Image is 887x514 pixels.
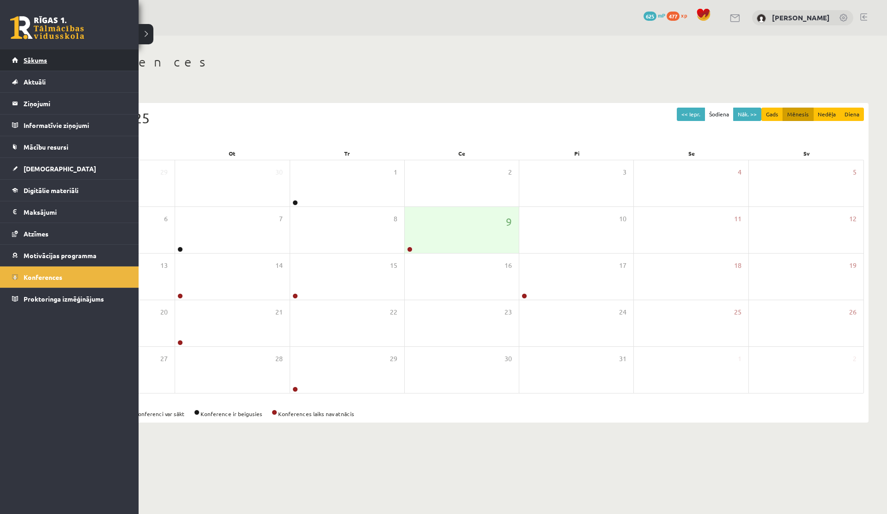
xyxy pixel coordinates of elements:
[623,167,626,177] span: 3
[705,108,734,121] button: Šodiena
[275,307,283,317] span: 21
[734,307,741,317] span: 25
[619,260,626,271] span: 17
[12,245,127,266] a: Motivācijas programma
[275,260,283,271] span: 14
[504,260,512,271] span: 16
[55,54,869,70] h1: Konferences
[667,12,680,21] span: 477
[504,307,512,317] span: 23
[681,12,687,19] span: xp
[390,260,397,271] span: 15
[12,136,127,157] a: Mācību resursi
[849,307,857,317] span: 26
[60,108,864,128] div: Oktobris 2025
[738,167,741,177] span: 4
[24,230,49,238] span: Atzīmes
[160,307,168,317] span: 20
[160,167,168,177] span: 29
[738,354,741,364] span: 1
[853,354,857,364] span: 2
[12,115,127,136] a: Informatīvie ziņojumi
[677,108,705,121] button: << Iepr.
[24,164,96,173] span: [DEMOGRAPHIC_DATA]
[12,223,127,244] a: Atzīmes
[12,49,127,71] a: Sākums
[761,108,783,121] button: Gads
[619,354,626,364] span: 31
[734,214,741,224] span: 11
[24,186,79,194] span: Digitālie materiāli
[275,354,283,364] span: 28
[24,273,62,281] span: Konferences
[390,307,397,317] span: 22
[279,214,283,224] span: 7
[734,260,741,271] span: 18
[24,295,104,303] span: Proktoringa izmēģinājums
[394,167,397,177] span: 1
[160,354,168,364] span: 27
[733,108,761,121] button: Nāk. >>
[619,214,626,224] span: 10
[644,12,656,21] span: 625
[813,108,840,121] button: Nedēļa
[504,354,512,364] span: 30
[853,167,857,177] span: 5
[506,214,512,230] span: 9
[644,12,665,19] a: 625 mP
[783,108,814,121] button: Mēnesis
[12,71,127,92] a: Aktuāli
[772,13,830,22] a: [PERSON_NAME]
[175,147,290,160] div: Ot
[24,93,127,114] legend: Ziņojumi
[634,147,749,160] div: Se
[12,201,127,223] a: Maksājumi
[12,93,127,114] a: Ziņojumi
[849,260,857,271] span: 19
[619,307,626,317] span: 24
[12,266,127,288] a: Konferences
[12,158,127,179] a: [DEMOGRAPHIC_DATA]
[24,56,47,64] span: Sākums
[275,167,283,177] span: 30
[24,143,68,151] span: Mācību resursi
[60,410,864,418] div: Konference ir aktīva Konferenci var sākt Konference ir beigusies Konferences laiks nav atnācis
[508,167,512,177] span: 2
[519,147,634,160] div: Pi
[658,12,665,19] span: mP
[24,115,127,136] legend: Informatīvie ziņojumi
[24,251,97,260] span: Motivācijas programma
[164,214,168,224] span: 6
[12,180,127,201] a: Digitālie materiāli
[290,147,405,160] div: Tr
[667,12,692,19] a: 477 xp
[840,108,864,121] button: Diena
[849,214,857,224] span: 12
[24,201,127,223] legend: Maksājumi
[390,354,397,364] span: 29
[24,78,46,86] span: Aktuāli
[757,14,766,23] img: Rebeka Trofimova
[12,288,127,309] a: Proktoringa izmēģinājums
[394,214,397,224] span: 8
[10,16,84,39] a: Rīgas 1. Tālmācības vidusskola
[749,147,864,160] div: Sv
[405,147,520,160] div: Ce
[160,260,168,271] span: 13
